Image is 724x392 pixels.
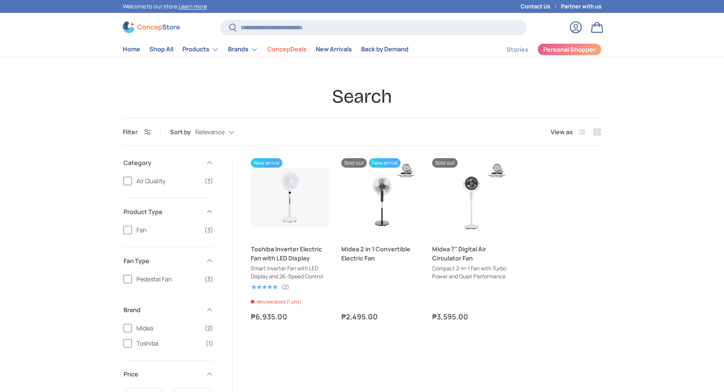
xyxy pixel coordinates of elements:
summary: Product Type [124,198,213,225]
button: Relevance [195,125,250,139]
summary: Products [178,42,223,57]
summary: Fan Type [124,247,213,275]
a: Midea 2 in 1 Convertible Electric Fan [341,158,420,237]
span: (3) [204,225,213,235]
p: Welcome to our store. [123,2,207,11]
a: Shop All [149,42,173,57]
span: Toshiba [136,339,201,348]
button: Filter [123,128,151,136]
a: Toshiba Inverter Electric Fan with LED Display [251,158,330,237]
a: ConcepDeals [267,42,307,57]
span: Price [124,370,201,379]
span: (1) [206,339,213,348]
span: (3) [204,275,213,284]
h1: Search [123,85,602,108]
span: Brand [124,305,201,314]
summary: Brands [223,42,263,57]
nav: Primary [123,42,409,57]
a: New Arrivals [316,42,352,57]
span: Personal Shopper [543,46,596,52]
span: Pedestal Fan [136,275,200,284]
a: Learn more [179,3,207,10]
span: Sold out [341,158,367,168]
span: Midea [136,324,200,333]
a: Back by Demand [361,42,409,57]
a: Contact Us [521,2,561,11]
span: Relevance [195,129,225,136]
span: Fan Type [124,256,201,265]
span: Product Type [124,207,201,216]
a: Midea 2 in 1 Convertible Electric Fan [341,244,420,263]
a: Personal Shopper [537,43,602,56]
span: View as [551,127,573,136]
label: Sort by [170,127,195,136]
a: Partner with us [561,2,602,11]
img: ConcepStore [123,21,180,33]
span: New arrival [369,158,401,168]
summary: Price [124,360,213,388]
span: Air Quality [136,176,200,186]
a: Midea 7" Digital Air Circulator Fan [432,244,511,263]
span: (3) [204,176,213,186]
summary: Category [124,149,213,176]
span: Sold out [432,158,458,168]
span: (2) [204,324,213,333]
a: Home [123,42,140,57]
span: Category [124,158,201,167]
summary: Brand [124,296,213,324]
span: New arrival [251,158,282,168]
a: Midea 7" Digital Air Circulator Fan [432,158,511,237]
nav: Secondary [488,42,602,57]
a: Stories [507,42,528,57]
span: Fan [136,225,200,235]
a: Toshiba Inverter Electric Fan with LED Display [251,244,330,263]
a: Brands [228,42,258,57]
span: Filter [123,128,138,136]
a: Products [182,42,219,57]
